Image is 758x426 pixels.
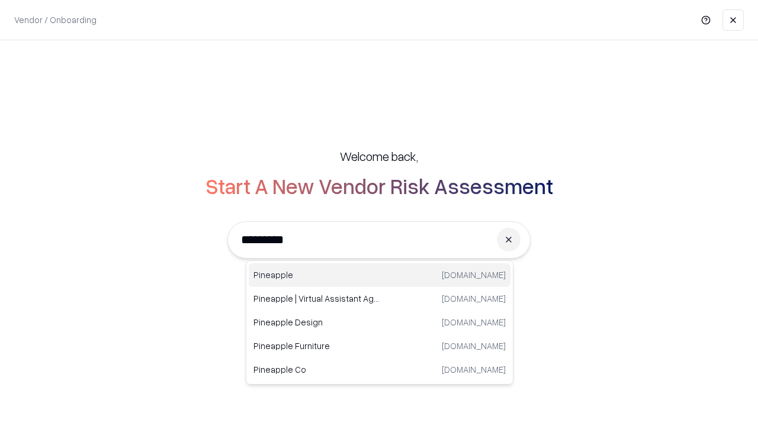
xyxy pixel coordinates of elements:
h2: Start A New Vendor Risk Assessment [205,174,553,198]
p: [DOMAIN_NAME] [442,316,506,328]
div: Suggestions [246,260,513,385]
p: [DOMAIN_NAME] [442,292,506,305]
p: Vendor / Onboarding [14,14,97,26]
p: [DOMAIN_NAME] [442,269,506,281]
p: Pineapple Furniture [253,340,380,352]
p: Pineapple | Virtual Assistant Agency [253,292,380,305]
p: Pineapple [253,269,380,281]
p: [DOMAIN_NAME] [442,340,506,352]
p: Pineapple Co [253,363,380,376]
p: [DOMAIN_NAME] [442,363,506,376]
h5: Welcome back, [340,148,418,164]
p: Pineapple Design [253,316,380,328]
